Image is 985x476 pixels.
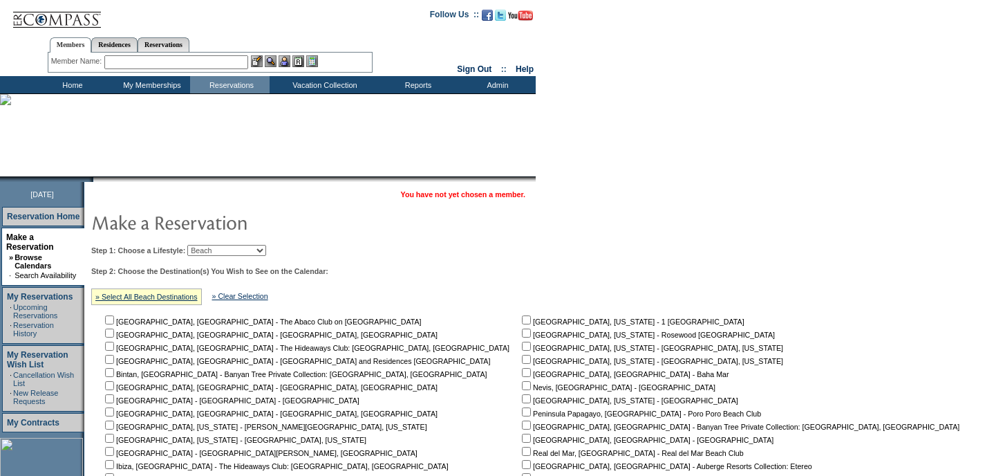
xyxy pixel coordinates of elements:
a: Reservation Home [7,212,79,221]
td: Home [31,76,111,93]
div: Member Name: [51,55,104,67]
img: b_edit.gif [251,55,263,67]
span: [DATE] [30,190,54,199]
img: View [265,55,276,67]
a: Reservation History [13,321,54,338]
nobr: [GEOGRAPHIC_DATA], [GEOGRAPHIC_DATA] - Baha Mar [519,370,729,378]
nobr: [GEOGRAPHIC_DATA], [US_STATE] - [GEOGRAPHIC_DATA], [US_STATE] [519,344,783,352]
a: Residences [91,37,138,52]
td: · [10,303,12,320]
td: · [9,271,13,280]
td: · [10,321,12,338]
a: Cancellation Wish List [13,371,74,387]
img: Reservations [292,55,304,67]
a: » Clear Selection [212,292,268,300]
td: Reservations [190,76,270,93]
nobr: [GEOGRAPHIC_DATA], [US_STATE] - [GEOGRAPHIC_DATA] [519,396,738,405]
nobr: [GEOGRAPHIC_DATA], [GEOGRAPHIC_DATA] - [GEOGRAPHIC_DATA] [519,436,773,444]
nobr: Nevis, [GEOGRAPHIC_DATA] - [GEOGRAPHIC_DATA] [519,383,715,392]
nobr: [GEOGRAPHIC_DATA], [US_STATE] - [PERSON_NAME][GEOGRAPHIC_DATA], [US_STATE] [102,423,427,431]
nobr: [GEOGRAPHIC_DATA], [GEOGRAPHIC_DATA] - [GEOGRAPHIC_DATA], [GEOGRAPHIC_DATA] [102,383,438,392]
td: · [10,371,12,387]
nobr: [GEOGRAPHIC_DATA], [GEOGRAPHIC_DATA] - Auberge Resorts Collection: Etereo [519,462,812,470]
nobr: [GEOGRAPHIC_DATA] - [GEOGRAPHIC_DATA] - [GEOGRAPHIC_DATA] [102,396,359,405]
nobr: Bintan, [GEOGRAPHIC_DATA] - Banyan Tree Private Collection: [GEOGRAPHIC_DATA], [GEOGRAPHIC_DATA] [102,370,487,378]
nobr: Ibiza, [GEOGRAPHIC_DATA] - The Hideaways Club: [GEOGRAPHIC_DATA], [GEOGRAPHIC_DATA] [102,462,449,470]
a: Subscribe to our YouTube Channel [508,14,533,22]
a: My Contracts [7,418,59,428]
nobr: [GEOGRAPHIC_DATA], [US_STATE] - [GEOGRAPHIC_DATA], [US_STATE] [519,357,783,365]
td: Vacation Collection [270,76,377,93]
a: Reservations [138,37,189,52]
b: Step 1: Choose a Lifestyle: [91,246,185,255]
img: Impersonate [279,55,290,67]
td: · [10,389,12,405]
a: Sign Out [457,64,491,74]
a: My Reservation Wish List [7,350,68,369]
td: Follow Us :: [430,8,479,25]
a: Upcoming Reservations [13,303,57,320]
img: blank.gif [93,176,95,182]
span: :: [501,64,507,74]
nobr: [GEOGRAPHIC_DATA], [GEOGRAPHIC_DATA] - The Hideaways Club: [GEOGRAPHIC_DATA], [GEOGRAPHIC_DATA] [102,344,509,352]
a: New Release Requests [13,389,58,405]
nobr: [GEOGRAPHIC_DATA], [GEOGRAPHIC_DATA] - The Abaco Club on [GEOGRAPHIC_DATA] [102,318,422,326]
nobr: [GEOGRAPHIC_DATA] - [GEOGRAPHIC_DATA][PERSON_NAME], [GEOGRAPHIC_DATA] [102,449,418,457]
nobr: [GEOGRAPHIC_DATA], [US_STATE] - 1 [GEOGRAPHIC_DATA] [519,318,744,326]
nobr: [GEOGRAPHIC_DATA], [US_STATE] - Rosewood [GEOGRAPHIC_DATA] [519,331,775,339]
td: Reports [377,76,456,93]
img: Become our fan on Facebook [482,10,493,21]
img: b_calculator.gif [306,55,318,67]
a: Become our fan on Facebook [482,14,493,22]
a: Browse Calendars [15,253,51,270]
a: Make a Reservation [6,232,54,252]
td: My Memberships [111,76,190,93]
img: Follow us on Twitter [495,10,506,21]
a: Members [50,37,92,53]
span: You have not yet chosen a member. [401,190,525,199]
img: pgTtlMakeReservation.gif [91,208,368,236]
a: Follow us on Twitter [495,14,506,22]
b: Step 2: Choose the Destination(s) You Wish to See on the Calendar: [91,267,328,275]
nobr: Peninsula Papagayo, [GEOGRAPHIC_DATA] - Poro Poro Beach Club [519,410,761,418]
img: promoShadowLeftCorner.gif [88,176,93,182]
img: Subscribe to our YouTube Channel [508,10,533,21]
a: My Reservations [7,292,73,302]
a: Help [516,64,534,74]
td: Admin [456,76,536,93]
nobr: [GEOGRAPHIC_DATA], [GEOGRAPHIC_DATA] - Banyan Tree Private Collection: [GEOGRAPHIC_DATA], [GEOGRA... [519,423,959,431]
nobr: [GEOGRAPHIC_DATA], [GEOGRAPHIC_DATA] - [GEOGRAPHIC_DATA], [GEOGRAPHIC_DATA] [102,410,438,418]
nobr: [GEOGRAPHIC_DATA], [US_STATE] - [GEOGRAPHIC_DATA], [US_STATE] [102,436,366,444]
a: Search Availability [15,271,76,280]
nobr: [GEOGRAPHIC_DATA], [GEOGRAPHIC_DATA] - [GEOGRAPHIC_DATA], [GEOGRAPHIC_DATA] [102,331,438,339]
nobr: Real del Mar, [GEOGRAPHIC_DATA] - Real del Mar Beach Club [519,449,744,457]
b: » [9,253,13,262]
a: » Select All Beach Destinations [95,293,198,301]
nobr: [GEOGRAPHIC_DATA], [GEOGRAPHIC_DATA] - [GEOGRAPHIC_DATA] and Residences [GEOGRAPHIC_DATA] [102,357,490,365]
